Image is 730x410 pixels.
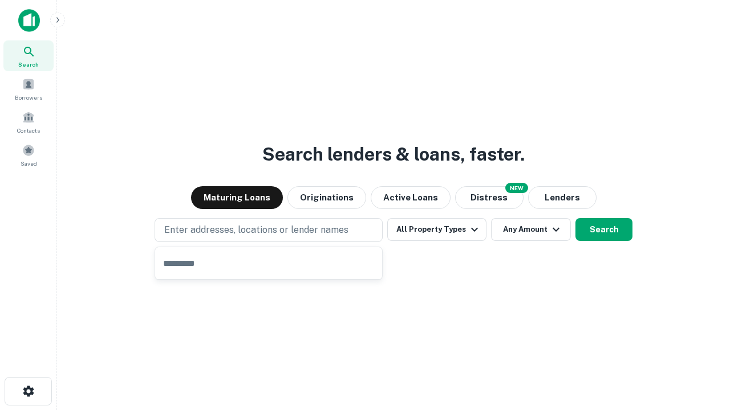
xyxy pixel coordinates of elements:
h3: Search lenders & loans, faster. [262,141,525,168]
iframe: Chat Widget [673,319,730,374]
button: Search [575,218,632,241]
p: Enter addresses, locations or lender names [164,223,348,237]
a: Saved [3,140,54,170]
img: capitalize-icon.png [18,9,40,32]
button: Originations [287,186,366,209]
a: Search [3,40,54,71]
span: Contacts [17,126,40,135]
button: Any Amount [491,218,571,241]
button: Search distressed loans with lien and other non-mortgage details. [455,186,524,209]
span: Search [18,60,39,69]
button: Maturing Loans [191,186,283,209]
button: Lenders [528,186,597,209]
span: Borrowers [15,93,42,102]
span: Saved [21,159,37,168]
button: Active Loans [371,186,451,209]
button: All Property Types [387,218,486,241]
button: Enter addresses, locations or lender names [155,218,383,242]
div: NEW [505,183,528,193]
a: Borrowers [3,73,54,104]
a: Contacts [3,106,54,137]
